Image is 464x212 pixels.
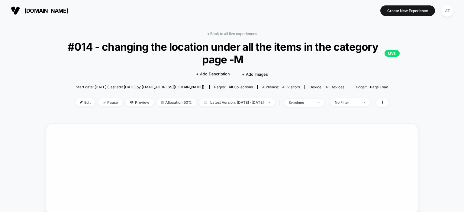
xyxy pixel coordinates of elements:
[75,98,95,106] span: Edit
[9,6,70,15] button: [DOMAIN_NAME]
[11,6,20,15] img: Visually logo
[370,85,388,89] span: Page Load
[380,5,435,16] button: Create New Experience
[325,85,344,89] span: all devices
[64,40,399,66] span: #014 - changing the location under all the items in the category page -M
[98,98,122,106] span: Pause
[229,85,253,89] span: all collections
[242,72,268,77] span: + Add Images
[317,102,320,103] img: end
[103,101,106,104] img: end
[214,85,253,89] div: Pages:
[363,102,366,103] img: end
[125,98,154,106] span: Preview
[268,102,270,103] img: end
[354,85,388,89] div: Trigger:
[440,5,455,17] button: AT
[207,31,257,36] a: < Back to all live experiences
[385,50,400,57] p: LIVE
[441,5,453,17] div: AT
[24,8,68,14] span: [DOMAIN_NAME]
[289,100,313,105] div: sessions
[278,98,284,107] span: |
[80,101,83,104] img: edit
[204,101,207,104] img: calendar
[199,98,275,106] span: Latest Version: [DATE] - [DATE]
[196,71,230,77] span: + Add Description
[76,85,204,89] span: Start date: [DATE] (Last edit [DATE] by [EMAIL_ADDRESS][DOMAIN_NAME])
[282,85,300,89] span: All Visitors
[304,85,349,89] span: Device:
[161,101,164,104] img: rebalance
[335,100,359,105] div: No Filter
[262,85,300,89] div: Audience:
[157,98,196,106] span: Allocation: 50%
